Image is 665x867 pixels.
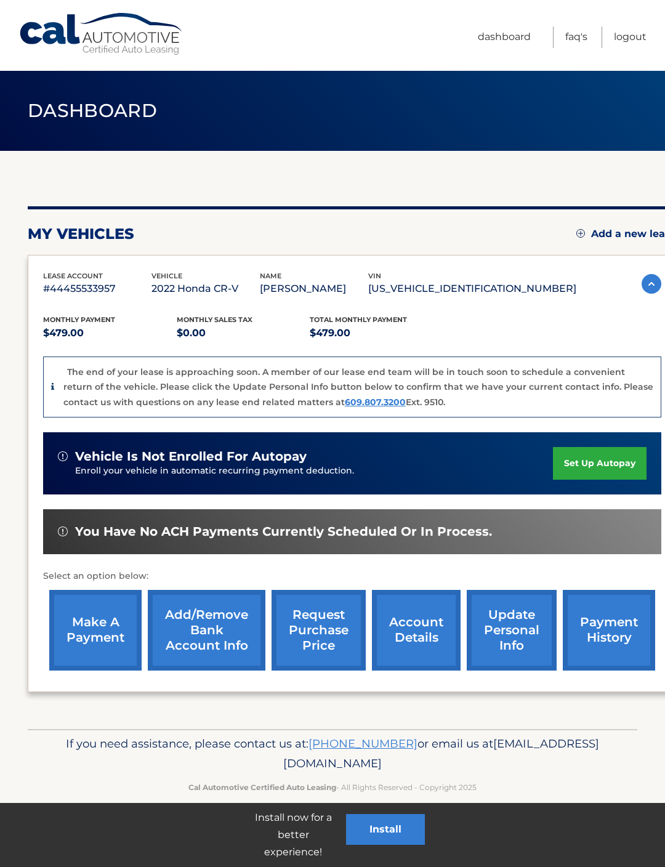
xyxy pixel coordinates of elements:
a: Logout [614,26,647,48]
a: request purchase price [272,590,366,671]
p: Install now for a better experience! [240,809,346,861]
a: 609.807.3200 [345,397,406,408]
a: Add/Remove bank account info [148,590,265,671]
a: make a payment [49,590,142,671]
p: $479.00 [43,325,177,342]
a: [PHONE_NUMBER] [308,736,417,751]
img: add.svg [576,229,585,238]
span: Monthly sales Tax [177,315,252,324]
p: 2022 Honda CR-V [151,280,260,297]
span: name [260,272,281,280]
p: [PERSON_NAME] [260,280,368,297]
a: Cal Automotive [18,12,185,56]
span: vehicle is not enrolled for autopay [75,449,307,464]
p: $479.00 [310,325,443,342]
span: Monthly Payment [43,315,115,324]
p: $0.00 [177,325,310,342]
p: Enroll your vehicle in automatic recurring payment deduction. [75,464,553,478]
p: - All Rights Reserved - Copyright 2025 [46,781,619,794]
p: [US_VEHICLE_IDENTIFICATION_NUMBER] [368,280,576,297]
a: Dashboard [478,26,531,48]
span: vehicle [151,272,182,280]
a: account details [372,590,461,671]
button: Install [346,814,425,845]
img: alert-white.svg [58,451,68,461]
img: accordion-active.svg [642,274,661,294]
img: alert-white.svg [58,526,68,536]
h2: my vehicles [28,225,134,243]
a: update personal info [467,590,557,671]
strong: Cal Automotive Certified Auto Leasing [188,783,336,792]
span: Dashboard [28,99,157,122]
p: Select an option below: [43,569,661,584]
a: payment history [563,590,655,671]
span: You have no ACH payments currently scheduled or in process. [75,524,492,539]
p: The end of your lease is approaching soon. A member of our lease end team will be in touch soon t... [63,366,653,408]
p: If you need assistance, please contact us at: or email us at [46,734,619,773]
span: lease account [43,272,103,280]
span: Total Monthly Payment [310,315,407,324]
a: set up autopay [553,447,647,480]
a: FAQ's [565,26,587,48]
p: #44455533957 [43,280,151,297]
span: vin [368,272,381,280]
